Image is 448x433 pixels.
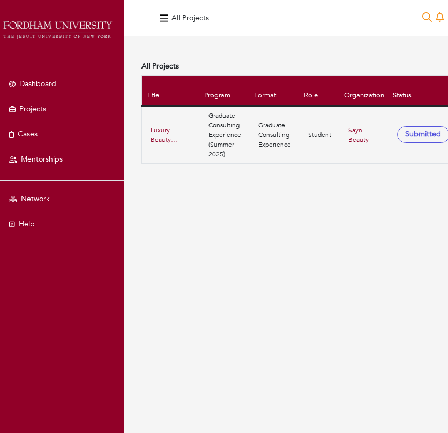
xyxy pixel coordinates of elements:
span: Cases [18,129,38,139]
th: Title [142,75,200,106]
span: Network [21,194,50,204]
td: Student [300,106,340,164]
th: Organization [340,75,389,106]
span: Dashboard [19,79,56,89]
a: Luxury Beauty Omnichannel: Maximizing Cross-Platform Growth for Sayn Beauty [151,125,191,145]
td: Graduate Consulting Experience (Summer 2025) [200,106,250,164]
span: Mentorships [21,154,63,164]
span: Projects [19,104,46,114]
img: fordham_logo.png [1,19,114,41]
th: Program [200,75,250,106]
span: Help [19,219,35,229]
th: Role [300,75,340,106]
h4: All Projects [171,14,209,23]
th: Format [250,75,300,106]
td: Graduate Consulting Experience [250,106,300,164]
a: Sayn Beauty [348,126,369,144]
